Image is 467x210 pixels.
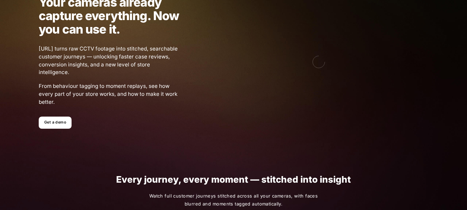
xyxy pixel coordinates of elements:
[39,117,72,129] a: Get a demo
[39,45,179,76] span: [URL] turns raw CCTV footage into stitched, searchable customer journeys — unlocking faster case ...
[39,82,179,106] span: From behaviour tagging to moment replays, see how every part of your store works, and how to make...
[42,174,425,184] h1: Every journey, every moment — stitched into insight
